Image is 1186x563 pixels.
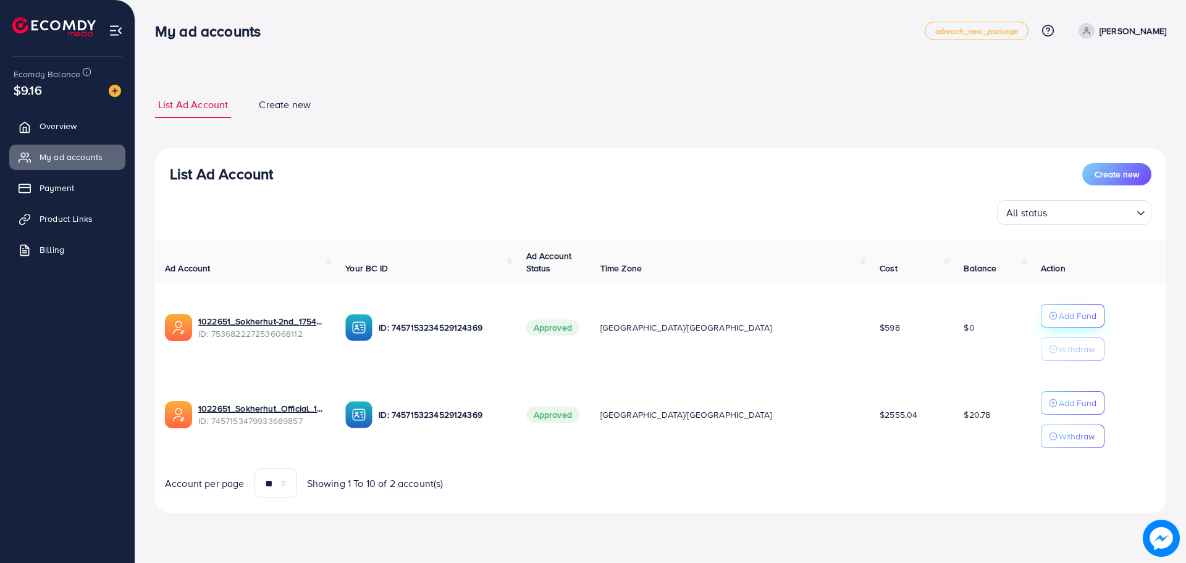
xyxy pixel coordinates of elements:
[9,114,125,138] a: Overview
[964,408,990,421] span: $20.78
[1095,168,1139,180] span: Create new
[1041,337,1104,361] button: Withdraw
[155,22,271,40] h3: My ad accounts
[880,321,900,334] span: $598
[1051,201,1132,222] input: Search for option
[158,98,228,112] span: List Ad Account
[600,262,642,274] span: Time Zone
[600,321,772,334] span: [GEOGRAPHIC_DATA]/[GEOGRAPHIC_DATA]
[379,320,506,335] p: ID: 7457153234529124369
[1143,520,1180,557] img: image
[40,243,64,256] span: Billing
[1041,425,1104,448] button: Withdraw
[259,98,311,112] span: Create new
[1059,308,1096,323] p: Add Fund
[12,17,96,36] img: logo
[379,407,506,422] p: ID: 7457153234529124369
[1074,23,1166,39] a: [PERSON_NAME]
[997,200,1151,225] div: Search for option
[600,408,772,421] span: [GEOGRAPHIC_DATA]/[GEOGRAPHIC_DATA]
[9,206,125,231] a: Product Links
[1041,391,1104,415] button: Add Fund
[345,262,388,274] span: Your BC ID
[526,320,579,336] span: Approved
[198,315,326,328] a: 1022651_Sokherhut-2nd_1754803238440
[1004,204,1050,222] span: All status
[109,85,121,97] img: image
[165,476,245,491] span: Account per page
[1100,23,1166,38] p: [PERSON_NAME]
[198,402,326,428] div: <span class='underline'>1022651_Sokherhut_Official_1736253848560</span></br>7457153479933689857
[307,476,444,491] span: Showing 1 To 10 of 2 account(s)
[935,27,1018,35] span: adreach_new_package
[9,176,125,200] a: Payment
[9,145,125,169] a: My ad accounts
[40,120,77,132] span: Overview
[40,151,103,163] span: My ad accounts
[14,81,42,99] span: $9.16
[14,68,80,80] span: Ecomdy Balance
[1059,396,1096,410] p: Add Fund
[165,314,192,341] img: ic-ads-acc.e4c84228.svg
[40,182,74,194] span: Payment
[526,250,572,274] span: Ad Account Status
[198,415,326,427] span: ID: 7457153479933689857
[40,213,93,225] span: Product Links
[345,314,372,341] img: ic-ba-acc.ded83a64.svg
[964,321,974,334] span: $0
[198,315,326,341] div: <span class='underline'>1022651_Sokherhut-2nd_1754803238440</span></br>7536822272536068112
[109,23,123,38] img: menu
[170,165,273,183] h3: List Ad Account
[1082,163,1151,185] button: Create new
[880,408,917,421] span: $2555.04
[925,22,1028,40] a: adreach_new_package
[1041,304,1104,328] button: Add Fund
[964,262,996,274] span: Balance
[165,401,192,428] img: ic-ads-acc.e4c84228.svg
[345,401,372,428] img: ic-ba-acc.ded83a64.svg
[1059,342,1095,357] p: Withdraw
[9,237,125,262] a: Billing
[1059,429,1095,444] p: Withdraw
[526,407,579,423] span: Approved
[880,262,898,274] span: Cost
[1041,262,1066,274] span: Action
[198,328,326,340] span: ID: 7536822272536068112
[165,262,211,274] span: Ad Account
[198,402,326,415] a: 1022651_Sokherhut_Official_1736253848560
